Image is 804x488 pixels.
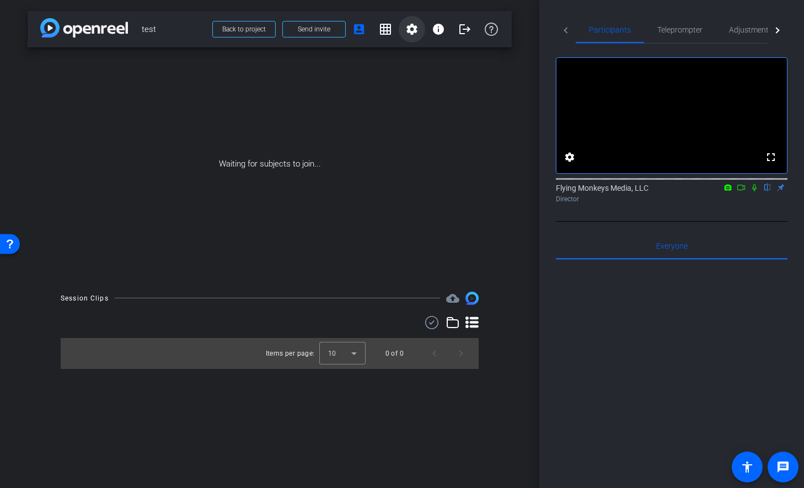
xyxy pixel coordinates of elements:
button: Back to project [212,21,276,37]
mat-icon: message [776,460,790,474]
button: Next page [448,340,474,367]
mat-icon: accessibility [741,460,754,474]
span: Adjustments [729,26,773,34]
img: Session clips [465,292,479,305]
span: Teleprompter [657,26,703,34]
div: Waiting for subjects to join... [28,47,512,281]
span: Everyone [656,242,688,250]
mat-icon: settings [563,151,576,164]
img: app-logo [40,18,128,37]
mat-icon: info [432,23,445,36]
mat-icon: logout [458,23,471,36]
div: Session Clips [61,293,109,304]
button: Send invite [282,21,346,37]
mat-icon: account_box [352,23,366,36]
span: Participants [589,26,631,34]
button: Previous page [421,340,448,367]
div: 0 of 0 [385,348,404,359]
div: Items per page: [266,348,315,359]
mat-icon: flip [761,182,774,192]
mat-icon: fullscreen [764,151,778,164]
mat-icon: settings [405,23,419,36]
div: Flying Monkeys Media, LLC [556,183,787,204]
div: Director [556,194,787,204]
mat-icon: grid_on [379,23,392,36]
span: Back to project [222,25,266,33]
mat-icon: cloud_upload [446,292,459,305]
span: Destinations for your clips [446,292,459,305]
span: Send invite [298,25,330,34]
span: test [142,18,206,40]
